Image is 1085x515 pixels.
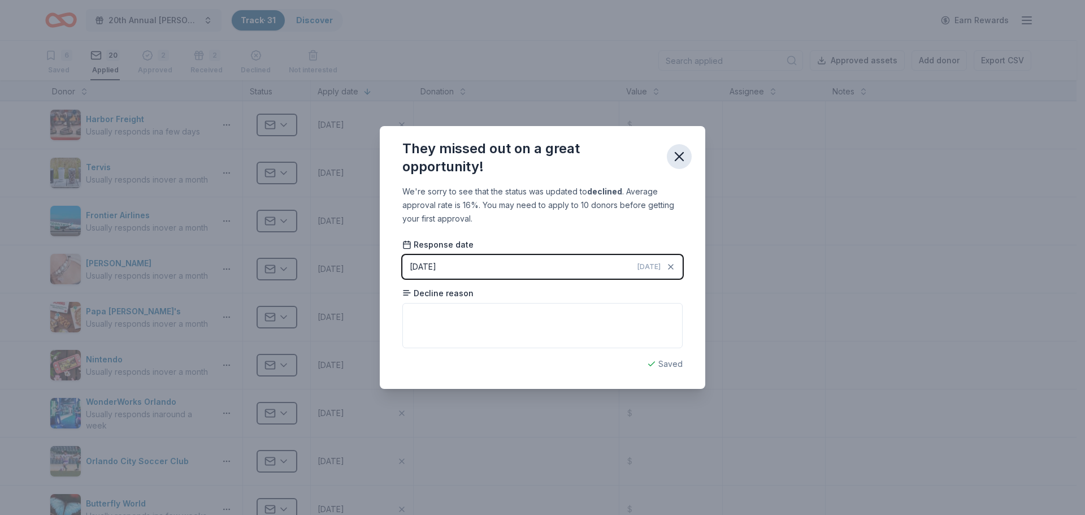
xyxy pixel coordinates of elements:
[402,288,474,299] span: Decline reason
[402,239,474,250] span: Response date
[587,187,622,196] b: declined
[402,255,683,279] button: [DATE][DATE]
[637,262,661,271] span: [DATE]
[410,260,436,274] div: [DATE]
[402,185,683,226] div: We're sorry to see that the status was updated to . Average approval rate is 16%. You may need to...
[402,140,658,176] div: They missed out on a great opportunity!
